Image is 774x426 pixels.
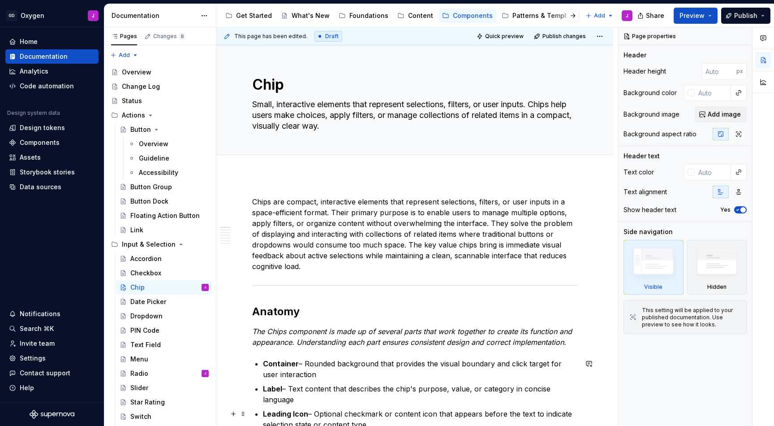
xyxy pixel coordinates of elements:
[263,383,577,405] p: – Text content that describes the chip's purpose, value, or category in concise language
[707,283,727,291] div: Hidden
[30,410,74,419] svg: Supernova Logo
[292,11,330,20] div: What's New
[349,11,388,20] div: Foundations
[5,121,99,135] a: Design tokens
[623,51,646,60] div: Header
[116,309,212,323] a: Dropdown
[130,355,148,364] div: Menu
[623,205,676,214] div: Show header text
[5,165,99,179] a: Storybook stories
[116,280,212,295] a: ChipJ
[335,9,392,23] a: Foundations
[542,33,586,40] span: Publish changes
[708,110,741,119] span: Add image
[20,183,61,191] div: Data sources
[721,8,770,24] button: Publish
[20,138,60,147] div: Components
[5,180,99,194] a: Data sources
[130,297,166,306] div: Date Picker
[130,398,165,407] div: Star Rating
[531,30,590,43] button: Publish changes
[626,12,628,19] div: J
[623,187,667,196] div: Text alignment
[116,338,212,352] a: Text Field
[263,384,282,393] strong: Label
[222,7,581,25] div: Page tree
[107,237,212,252] div: Input & Selection
[130,412,151,421] div: Switch
[679,11,705,20] span: Preview
[252,327,574,347] em: The Chips component is made up of several parts that work together to create its function and app...
[130,283,145,292] div: Chip
[222,9,275,23] a: Get Started
[485,33,524,40] span: Quick preview
[695,106,747,122] button: Add image
[394,9,437,23] a: Content
[122,96,142,105] div: Status
[439,9,496,23] a: Components
[20,52,68,61] div: Documentation
[498,9,584,23] a: Patterns & Templates
[623,240,684,295] div: Visible
[130,125,151,134] div: Button
[623,88,677,97] div: Background color
[130,369,148,378] div: Radio
[179,33,186,40] span: 8
[252,304,577,319] h2: Anatomy
[250,74,576,96] textarea: Chip
[234,33,307,40] span: This page has been edited.
[277,9,333,23] a: What's New
[20,82,74,91] div: Code automation
[130,254,162,263] div: Accordion
[116,209,212,223] a: Floating Action Button
[107,79,212,94] a: Change Log
[92,12,95,19] div: J
[116,180,212,194] a: Button Group
[122,68,151,77] div: Overview
[130,226,143,235] div: Link
[702,63,736,79] input: Auto
[204,369,206,378] div: J
[5,49,99,64] a: Documentation
[122,240,176,249] div: Input & Selection
[252,196,577,272] p: Chips are compact, interactive elements that represent selections, filters, or user inputs in a s...
[20,324,54,333] div: Search ⌘K
[644,283,662,291] div: Visible
[125,165,212,180] a: Accessibility
[5,79,99,93] a: Code automation
[6,10,17,21] div: GD
[642,307,741,328] div: This setting will be applied to your published documentation. Use preview to see how it looks.
[116,366,212,381] a: RadioJ
[512,11,580,20] div: Patterns & Templates
[623,152,660,161] div: Header text
[594,12,605,19] span: Add
[204,283,206,292] div: J
[5,307,99,321] button: Notifications
[107,108,212,122] div: Actions
[116,409,212,424] a: Switch
[5,135,99,150] a: Components
[408,11,433,20] div: Content
[130,197,168,206] div: Button Dock
[474,30,528,43] button: Quick preview
[107,49,141,61] button: Add
[116,381,212,395] a: Slider
[623,110,679,119] div: Background image
[646,11,664,20] span: Share
[5,322,99,336] button: Search ⌘K
[139,139,168,148] div: Overview
[5,336,99,351] a: Invite team
[623,168,654,177] div: Text color
[734,11,757,20] span: Publish
[2,6,102,25] button: GDOxygenJ
[125,137,212,151] a: Overview
[111,33,137,40] div: Pages
[139,168,178,177] div: Accessibility
[250,97,576,133] textarea: Small, interactive elements that represent selections, filters, or user inputs. Chips help users ...
[325,33,339,40] span: Draft
[130,340,161,349] div: Text Field
[623,227,673,236] div: Side navigation
[674,8,718,24] button: Preview
[130,383,148,392] div: Slider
